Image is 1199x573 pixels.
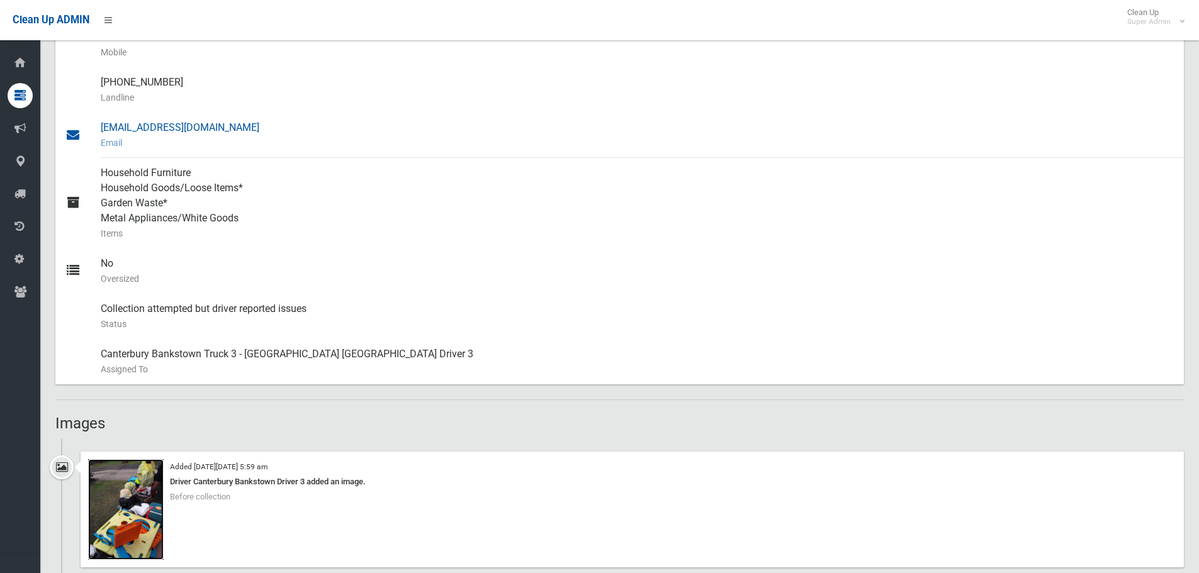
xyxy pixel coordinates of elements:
small: Status [101,316,1174,331]
div: 0414994613 [101,22,1174,67]
div: No [101,248,1174,294]
small: Assigned To [101,362,1174,377]
small: Landline [101,90,1174,105]
span: Clean Up [1121,8,1183,26]
span: Clean Up ADMIN [13,14,89,26]
div: Canterbury Bankstown Truck 3 - [GEOGRAPHIC_DATA] [GEOGRAPHIC_DATA] Driver 3 [101,339,1174,384]
small: Added [DATE][DATE] 5:59 am [170,462,267,471]
div: [PHONE_NUMBER] [101,67,1174,113]
div: Driver Canterbury Bankstown Driver 3 added an image. [88,474,1176,489]
h2: Images [55,415,1184,431]
div: Collection attempted but driver reported issues [101,294,1174,339]
div: Household Furniture Household Goods/Loose Items* Garden Waste* Metal Appliances/White Goods [101,158,1174,248]
span: Before collection [170,492,230,501]
img: 2025-10-0205.59.336252953173664089000.jpg [88,459,164,560]
div: [EMAIL_ADDRESS][DOMAIN_NAME] [101,113,1174,158]
small: Items [101,226,1174,241]
small: Oversized [101,271,1174,286]
small: Super Admin [1127,17,1171,26]
small: Email [101,135,1174,150]
small: Mobile [101,45,1174,60]
a: [EMAIL_ADDRESS][DOMAIN_NAME]Email [55,113,1184,158]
